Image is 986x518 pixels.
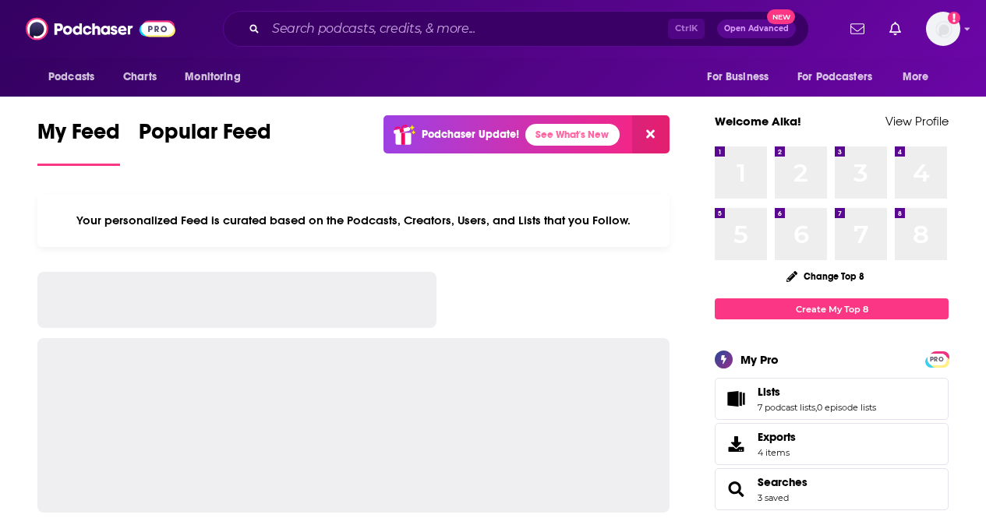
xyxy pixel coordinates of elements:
button: open menu [787,62,895,92]
span: Exports [758,430,796,444]
img: Podchaser - Follow, Share and Rate Podcasts [26,14,175,44]
span: Podcasts [48,66,94,88]
svg: Add a profile image [948,12,960,24]
div: Search podcasts, credits, & more... [223,11,809,47]
button: Change Top 8 [777,266,874,286]
button: open menu [696,62,788,92]
span: Searches [715,468,949,510]
button: Show profile menu [926,12,960,46]
p: Podchaser Update! [422,128,519,141]
a: Popular Feed [139,118,271,166]
button: open menu [37,62,115,92]
a: Create My Top 8 [715,298,949,319]
span: Lists [758,385,780,399]
button: Open AdvancedNew [717,19,796,38]
span: Exports [720,433,751,455]
a: 0 episode lists [817,402,876,413]
a: PRO [928,353,946,365]
a: 3 saved [758,492,789,503]
span: Popular Feed [139,118,271,154]
a: View Profile [885,114,949,129]
span: Lists [715,378,949,420]
div: My Pro [740,352,779,367]
a: Welcome Alka! [715,114,801,129]
a: Searches [720,478,751,500]
button: open menu [174,62,260,92]
a: Show notifications dropdown [844,16,871,42]
span: Logged in as AlkaNara [926,12,960,46]
button: open menu [892,62,949,92]
span: PRO [928,354,946,365]
a: 7 podcast lists [758,402,815,413]
span: Monitoring [185,66,240,88]
a: Lists [758,385,876,399]
span: Ctrl K [668,19,705,39]
span: More [903,66,929,88]
span: My Feed [37,118,120,154]
a: Charts [113,62,166,92]
input: Search podcasts, credits, & more... [266,16,668,41]
a: My Feed [37,118,120,166]
span: 4 items [758,447,796,458]
span: For Podcasters [797,66,872,88]
span: Charts [123,66,157,88]
div: Your personalized Feed is curated based on the Podcasts, Creators, Users, and Lists that you Follow. [37,194,670,247]
a: Lists [720,388,751,410]
img: User Profile [926,12,960,46]
a: See What's New [525,124,620,146]
a: Exports [715,423,949,465]
span: New [767,9,795,24]
span: , [815,402,817,413]
a: Searches [758,475,808,489]
a: Show notifications dropdown [883,16,907,42]
span: Open Advanced [724,25,789,33]
span: For Business [707,66,769,88]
